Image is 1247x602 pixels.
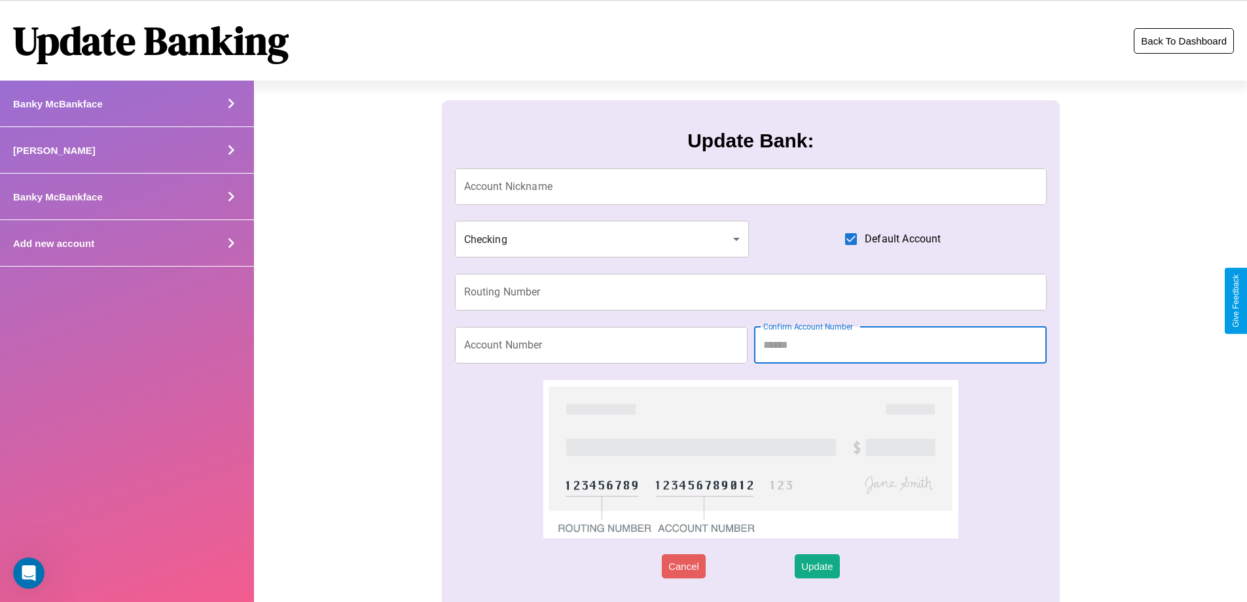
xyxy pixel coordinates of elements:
[13,557,45,589] iframe: Intercom live chat
[543,380,958,538] img: check
[13,191,103,202] h4: Banky McBankface
[662,554,706,578] button: Cancel
[13,98,103,109] h4: Banky McBankface
[865,231,941,247] span: Default Account
[687,130,814,152] h3: Update Bank:
[455,221,750,257] div: Checking
[1134,28,1234,54] button: Back To Dashboard
[795,554,839,578] button: Update
[13,238,94,249] h4: Add new account
[763,321,853,332] label: Confirm Account Number
[13,14,289,67] h1: Update Banking
[1231,274,1240,328] div: Give Feedback
[13,145,96,156] h4: [PERSON_NAME]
